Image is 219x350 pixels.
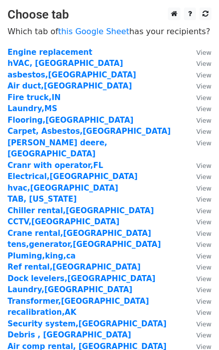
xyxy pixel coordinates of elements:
a: CCTV,[GEOGRAPHIC_DATA] [8,217,119,226]
a: hVAC, [GEOGRAPHIC_DATA] [8,59,123,68]
a: View [186,116,211,125]
a: View [186,127,211,136]
small: View [196,196,211,203]
a: View [186,217,211,226]
a: View [186,59,211,68]
small: View [196,49,211,56]
small: View [196,286,211,294]
small: View [196,241,211,248]
a: Electrical,[GEOGRAPHIC_DATA] [8,172,138,181]
a: tens,generator,[GEOGRAPHIC_DATA] [8,240,161,249]
a: Chiller rental,[GEOGRAPHIC_DATA] [8,206,154,215]
small: View [196,139,211,147]
a: View [186,138,211,147]
small: View [196,128,211,135]
strong: TAB, [US_STATE] [8,195,77,204]
a: View [186,274,211,283]
a: View [186,229,211,238]
small: View [196,71,211,79]
small: View [196,207,211,215]
a: View [186,262,211,272]
a: View [186,81,211,91]
a: Transformer,[GEOGRAPHIC_DATA] [8,297,149,306]
a: View [186,319,211,328]
small: View [196,117,211,124]
small: View [196,218,211,226]
a: Flooring,[GEOGRAPHIC_DATA] [8,116,133,125]
small: View [196,94,211,102]
a: asbestos,[GEOGRAPHIC_DATA] [8,70,136,79]
a: View [186,195,211,204]
small: View [196,320,211,328]
a: Debris , [GEOGRAPHIC_DATA] [8,330,131,339]
a: View [186,285,211,294]
h3: Choose tab [8,8,211,22]
a: View [186,48,211,57]
small: View [196,230,211,237]
a: this Google Sheet [58,27,129,36]
a: View [186,308,211,317]
a: Dock levelers,[GEOGRAPHIC_DATA] [8,274,155,283]
small: View [196,185,211,192]
small: View [196,60,211,67]
a: View [186,184,211,193]
p: Which tab of has your recipients? [8,26,211,37]
a: View [186,70,211,79]
a: Fire truck,IN [8,93,61,102]
a: Laundry,[GEOGRAPHIC_DATA] [8,285,132,294]
a: Engine replacement [8,48,92,57]
small: View [196,82,211,90]
small: View [196,309,211,316]
small: View [196,275,211,283]
a: View [186,93,211,102]
a: View [186,104,211,113]
a: View [186,206,211,215]
a: View [186,251,211,260]
a: Crane rental,[GEOGRAPHIC_DATA] [8,229,151,238]
a: View [186,172,211,181]
a: Security system,[GEOGRAPHIC_DATA] [8,319,166,328]
small: View [196,252,211,260]
small: View [196,298,211,305]
a: recalibration,AK [8,308,76,317]
small: View [196,162,211,169]
small: View [196,264,211,271]
a: Laundry,MS [8,104,57,113]
small: View [196,173,211,181]
a: View [186,240,211,249]
a: View [186,330,211,339]
a: [PERSON_NAME] deere,[GEOGRAPHIC_DATA] [8,138,107,159]
a: hvac,[GEOGRAPHIC_DATA] [8,184,118,193]
a: Carpet, Asbestos,[GEOGRAPHIC_DATA] [8,127,171,136]
a: Ref rental,[GEOGRAPHIC_DATA] [8,262,141,272]
a: Pluming,king,ca [8,251,76,260]
small: View [196,105,211,113]
a: Cranr with operator,FL [8,161,103,170]
a: Air duct,[GEOGRAPHIC_DATA] [8,81,132,91]
a: View [186,161,211,170]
